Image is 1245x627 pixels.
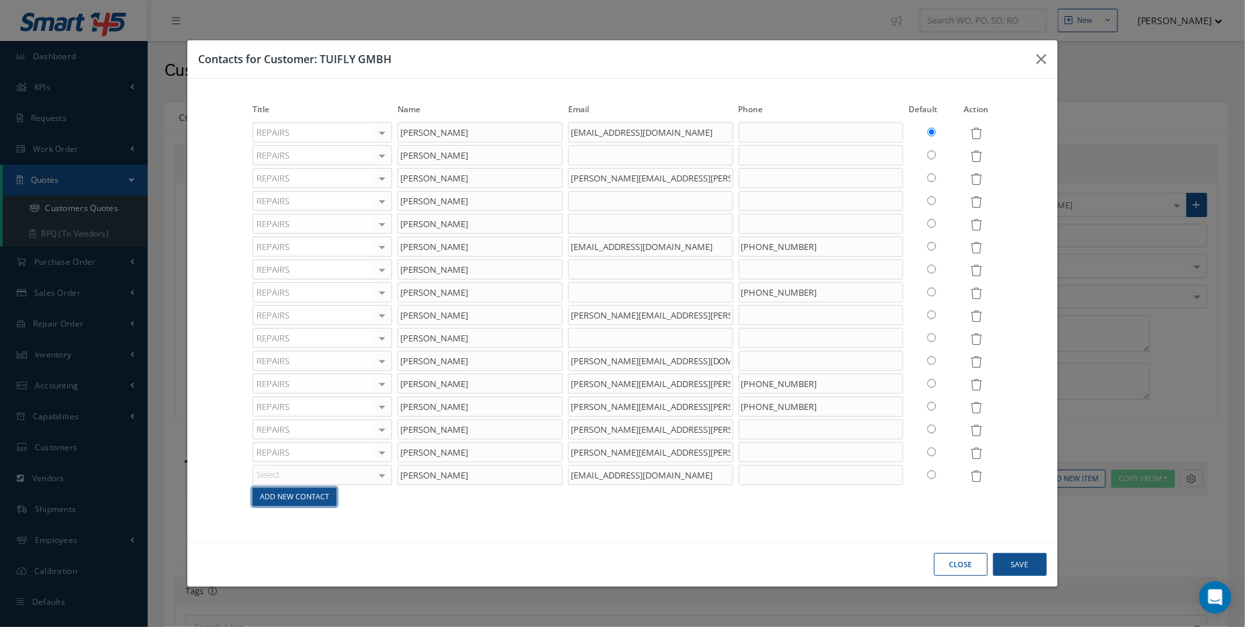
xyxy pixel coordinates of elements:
button: Close [934,553,988,577]
a: Remove Item [971,175,982,186]
th: Name [395,102,565,121]
span: REPAIRS [253,354,374,368]
span: REPAIRS [253,171,374,185]
a: Remove Item [971,289,982,300]
th: Action [958,102,995,121]
span: REPAIRS [253,377,374,390]
span: REPAIRS [253,423,374,436]
a: Remove Item [971,152,982,163]
th: Phone [736,102,907,121]
a: Remove Item [971,335,982,346]
th: Email [565,102,736,121]
span: REPAIRS [253,149,374,162]
a: Remove Item [971,266,982,278]
a: Remove Item [971,358,982,369]
span: REPAIRS [253,331,374,345]
button: Save [993,553,1047,577]
a: Add New Contact [252,488,336,506]
div: Open Intercom Messenger [1199,581,1232,614]
span: REPAIRS [253,400,374,413]
a: Remove Item [971,380,982,392]
a: Remove Item [971,426,982,437]
a: Remove Item [971,129,982,140]
span: REPAIRS [253,217,374,231]
span: REPAIRS [253,263,374,276]
a: Remove Item [971,472,982,483]
a: Remove Item [971,243,982,255]
span: REPAIRS [253,308,374,322]
a: Remove Item [971,312,982,323]
span: REPAIRS [253,126,374,139]
span: REPAIRS [253,194,374,208]
h3: Contacts for Customer: TUIFLY GMBH [198,51,1026,67]
span: Select [253,468,279,481]
span: REPAIRS [253,240,374,253]
th: Default [906,102,958,121]
span: REPAIRS [253,286,374,299]
span: REPAIRS [253,446,374,459]
th: Title [250,102,395,121]
a: Remove Item [971,198,982,209]
a: Remove Item [971,449,982,460]
a: Remove Item [971,403,982,415]
a: Remove Item [971,220,982,232]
